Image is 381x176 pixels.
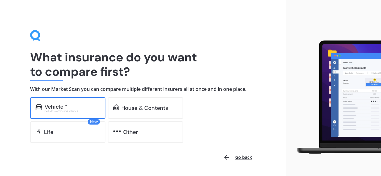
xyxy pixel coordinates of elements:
[113,104,119,110] img: home-and-contents.b802091223b8502ef2dd.svg
[123,129,138,135] div: Other
[45,104,67,110] div: Vehicle *
[88,119,100,125] span: New
[113,128,121,134] img: other.81dba5aafe580aa69f38.svg
[36,128,42,134] img: life.f720d6a2d7cdcd3ad642.svg
[220,150,256,165] button: Go back
[36,104,42,110] img: car.f15378c7a67c060ca3f3.svg
[121,105,168,111] div: House & Contents
[44,129,53,135] div: Life
[30,86,256,92] h4: With our Market Scan you can compare multiple different insurers all at once and in one place.
[291,38,381,156] img: laptop.webp
[30,50,256,79] h1: What insurance do you want to compare first?
[45,110,100,112] div: Excludes commercial vehicles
